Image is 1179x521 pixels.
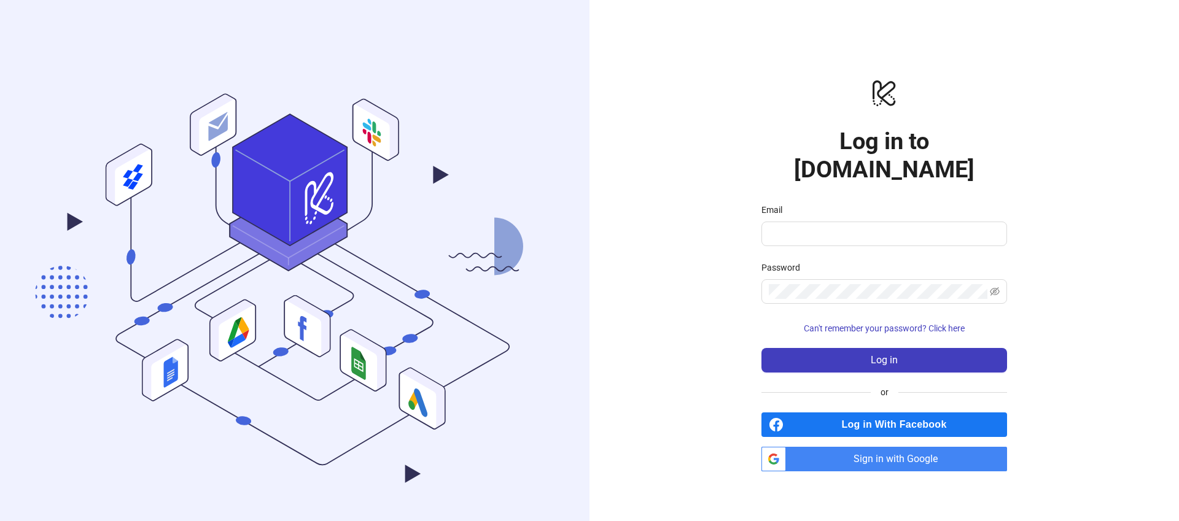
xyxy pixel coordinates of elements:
[761,318,1007,338] button: Can't remember your password? Click here
[871,355,898,366] span: Log in
[761,348,1007,372] button: Log in
[804,323,965,333] span: Can't remember your password? Click here
[769,226,997,241] input: Email
[791,447,1007,471] span: Sign in with Google
[769,284,987,299] input: Password
[761,412,1007,437] a: Log in With Facebook
[761,323,1007,333] a: Can't remember your password? Click here
[990,287,1000,296] span: eye-invisible
[761,447,1007,471] a: Sign in with Google
[788,412,1007,437] span: Log in With Facebook
[761,127,1007,183] h1: Log in to [DOMAIN_NAME]
[761,261,808,274] label: Password
[871,385,898,399] span: or
[761,203,790,217] label: Email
